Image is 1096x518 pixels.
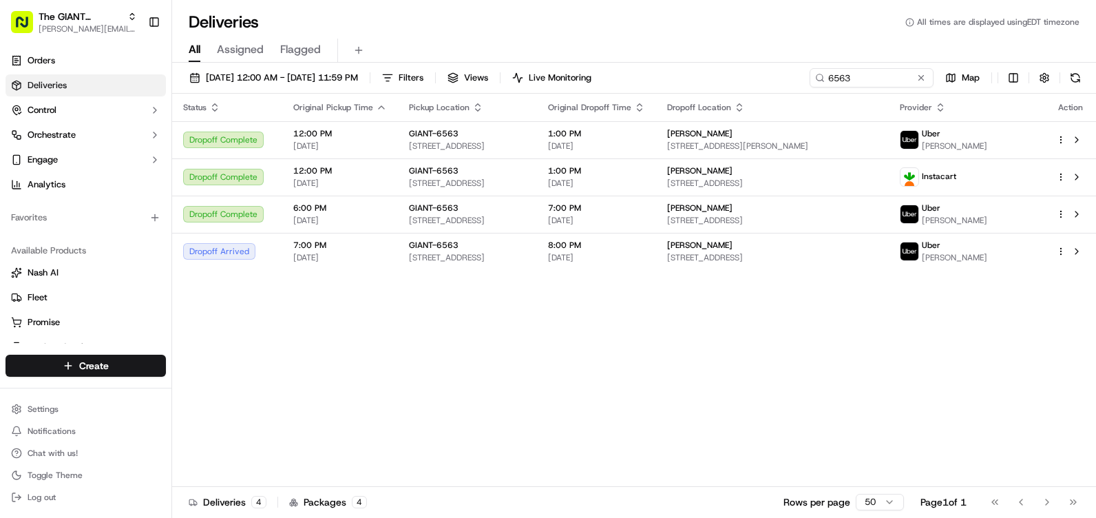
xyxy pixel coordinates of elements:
span: 12:00 PM [293,165,387,176]
input: Type to search [810,68,934,87]
button: Chat with us! [6,444,166,463]
span: Orchestrate [28,129,76,141]
span: Product Catalog [28,341,94,353]
button: Fleet [6,287,166,309]
span: [DATE] [548,252,645,263]
span: Original Pickup Time [293,102,373,113]
span: Flagged [280,41,321,58]
span: [PERSON_NAME] [667,165,733,176]
a: Nash AI [11,267,160,279]
span: GIANT-6563 [409,203,459,214]
span: Control [28,104,56,116]
span: Status [183,102,207,113]
span: [DATE] [548,215,645,226]
button: [PERSON_NAME][EMAIL_ADDRESS][DOMAIN_NAME] [39,23,137,34]
span: [DATE] [293,141,387,152]
button: Refresh [1066,68,1085,87]
span: [DATE] 12:00 AM - [DATE] 11:59 PM [206,72,358,84]
a: Orders [6,50,166,72]
span: [PERSON_NAME] [922,141,987,152]
span: Toggle Theme [28,470,83,481]
button: Views [441,68,494,87]
span: [DATE] [548,178,645,189]
a: Analytics [6,174,166,196]
button: Notifications [6,422,166,441]
div: Available Products [6,240,166,262]
span: Nash AI [28,267,59,279]
button: Create [6,355,166,377]
span: Views [464,72,488,84]
div: Favorites [6,207,166,229]
span: Dropoff Location [667,102,731,113]
span: Chat with us! [28,448,78,459]
span: Deliveries [28,79,67,92]
button: Log out [6,488,166,507]
button: Nash AI [6,262,166,284]
span: 1:00 PM [548,165,645,176]
a: Promise [11,316,160,329]
span: 12:00 PM [293,128,387,139]
button: Filters [376,68,430,87]
button: Map [939,68,986,87]
span: Map [962,72,980,84]
span: 8:00 PM [548,240,645,251]
span: [PERSON_NAME] [922,252,987,263]
span: [STREET_ADDRESS][PERSON_NAME] [667,141,878,152]
button: Engage [6,149,166,171]
a: Deliveries [6,74,166,96]
button: The GIANT Company [39,10,122,23]
div: 4 [352,496,367,508]
span: Fleet [28,291,48,304]
span: [STREET_ADDRESS] [667,215,878,226]
h1: Deliveries [189,11,259,33]
span: 7:00 PM [293,240,387,251]
button: Live Monitoring [506,68,598,87]
button: Promise [6,311,166,333]
span: Uber [922,203,940,214]
span: Analytics [28,178,65,191]
span: [PERSON_NAME] [667,203,733,214]
span: Create [79,359,109,373]
img: profile_uber_ahold_partner.png [900,205,918,223]
span: GIANT-6563 [409,240,459,251]
span: Uber [922,240,940,251]
span: Orders [28,54,55,67]
span: [PERSON_NAME] [667,128,733,139]
a: Product Catalog [11,341,160,353]
span: Assigned [217,41,264,58]
button: Control [6,99,166,121]
button: The GIANT Company[PERSON_NAME][EMAIL_ADDRESS][DOMAIN_NAME] [6,6,143,39]
span: 7:00 PM [548,203,645,214]
a: Fleet [11,291,160,304]
img: profile_instacart_ahold_partner.png [900,168,918,186]
span: Live Monitoring [529,72,591,84]
button: [DATE] 12:00 AM - [DATE] 11:59 PM [183,68,364,87]
div: Page 1 of 1 [920,495,967,509]
span: [STREET_ADDRESS] [409,178,526,189]
span: [DATE] [293,215,387,226]
span: Promise [28,316,60,329]
span: [STREET_ADDRESS] [409,215,526,226]
span: All times are displayed using EDT timezone [917,17,1079,28]
span: 1:00 PM [548,128,645,139]
span: [DATE] [293,252,387,263]
span: GIANT-6563 [409,165,459,176]
span: All [189,41,200,58]
span: [STREET_ADDRESS] [667,252,878,263]
button: Product Catalog [6,336,166,358]
span: Provider [900,102,932,113]
span: [PERSON_NAME] [667,240,733,251]
span: Original Dropoff Time [548,102,631,113]
span: [DATE] [548,141,645,152]
span: [STREET_ADDRESS] [409,252,526,263]
span: Settings [28,404,59,415]
p: Rows per page [783,495,850,509]
span: Pickup Location [409,102,470,113]
img: profile_uber_ahold_partner.png [900,242,918,260]
span: Uber [922,128,940,139]
span: Filters [399,72,423,84]
span: Log out [28,492,56,503]
span: [DATE] [293,178,387,189]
